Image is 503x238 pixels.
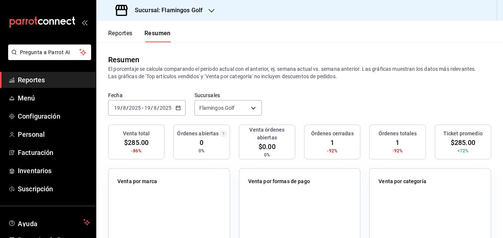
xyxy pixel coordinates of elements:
span: 1 [330,138,334,148]
input: ---- [129,105,141,111]
h3: Ticket promedio [443,130,483,138]
button: Resumen [144,30,171,42]
span: Configuración [18,111,90,121]
span: Ayuda [18,218,80,227]
input: -- [144,105,151,111]
h3: Órdenes abiertas [177,130,219,138]
span: 0% [199,148,204,154]
span: / [157,105,159,111]
input: -- [123,105,126,111]
span: Flamingos Golf [199,104,235,112]
a: Pregunta a Parrot AI [5,54,91,62]
span: $285.00 [451,138,475,148]
span: / [151,105,153,111]
input: -- [153,105,157,111]
span: Pregunta a Parrot AI [20,49,80,56]
span: Inventarios [18,166,90,176]
span: Personal [18,129,90,139]
p: Venta por formas de pago [248,178,310,185]
span: / [126,105,129,111]
span: Suscripción [18,184,90,194]
button: Pregunta a Parrot AI [8,44,91,60]
p: El porcentaje se calcula comparando el período actual con el anterior, ej. semana actual vs. sema... [108,65,491,80]
div: navigation tabs [108,30,171,42]
p: Venta por marca [117,178,157,185]
span: 0% [264,152,270,158]
p: Venta por categoría [379,178,426,185]
span: -86% [131,148,141,154]
h3: Órdenes totales [379,130,417,138]
span: Menú [18,93,90,103]
span: $0.00 [259,142,276,152]
h3: Órdenes cerradas [311,130,354,138]
span: Reportes [18,75,90,85]
span: - [142,105,143,111]
span: / [120,105,123,111]
label: Fecha [108,93,186,98]
h3: Venta órdenes abiertas [242,126,292,142]
button: open_drawer_menu [81,19,87,25]
span: 1 [396,138,399,148]
h3: Sucursal: Flamingos Golf [129,6,203,15]
span: 0 [200,138,203,148]
label: Sucursales [194,93,262,98]
span: -92% [327,148,337,154]
button: Reportes [108,30,133,42]
div: Resumen [108,54,139,65]
input: ---- [159,105,172,111]
span: -92% [393,148,403,154]
h3: Venta total [123,130,150,138]
input: -- [114,105,120,111]
span: Facturación [18,148,90,158]
span: $285.00 [124,138,149,148]
span: +72% [457,148,469,154]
